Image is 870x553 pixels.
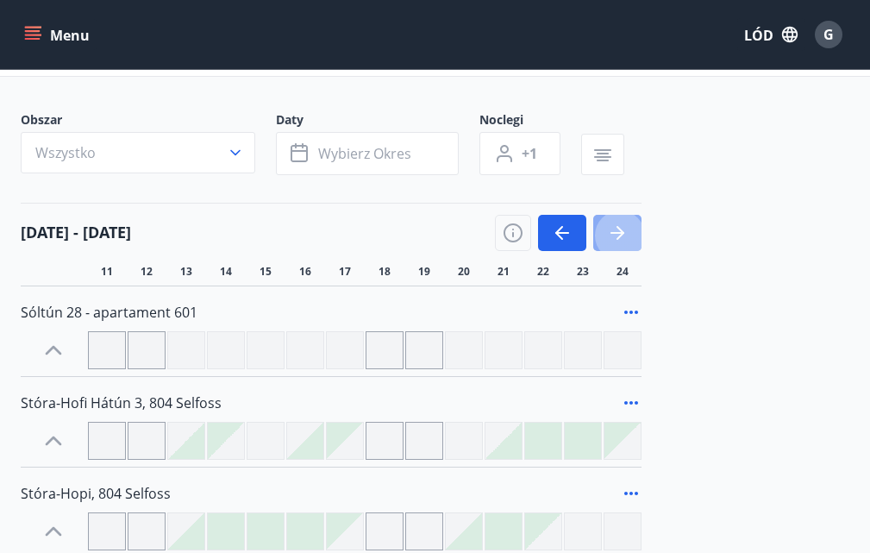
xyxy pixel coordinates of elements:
[21,111,62,128] font: Obszar
[21,222,131,242] font: [DATE] - [DATE]
[379,264,391,279] font: 18
[339,264,351,279] font: 17
[21,132,255,173] button: Wszystko
[141,264,153,279] font: 12
[276,111,304,128] font: Daty
[537,264,549,279] font: 22
[522,144,537,163] font: +1
[498,264,510,279] font: 21
[260,264,272,279] font: 15
[808,14,849,55] button: G
[220,264,232,279] font: 14
[458,264,470,279] font: 20
[101,264,113,279] font: 11
[21,19,97,50] button: menu
[50,26,90,45] font: Menu
[21,484,171,503] font: Stóra-Hopi, 804 Selfoss
[823,25,834,44] font: G
[617,264,629,279] font: 24
[577,264,589,279] font: 23
[21,303,197,322] font: Sóltún 28 - apartament 601
[744,26,773,45] font: LÓD
[479,111,523,128] font: Noclegi
[418,264,430,279] font: 19
[21,393,222,412] font: Stóra-Hofi Hátún 3, 804 Selfoss
[479,132,560,175] button: +1
[180,264,192,279] font: 13
[299,264,311,279] font: 16
[35,143,96,162] font: Wszystko
[276,132,459,175] button: Wybierz okres
[318,144,411,163] font: Wybierz okres
[737,18,804,51] button: LÓD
